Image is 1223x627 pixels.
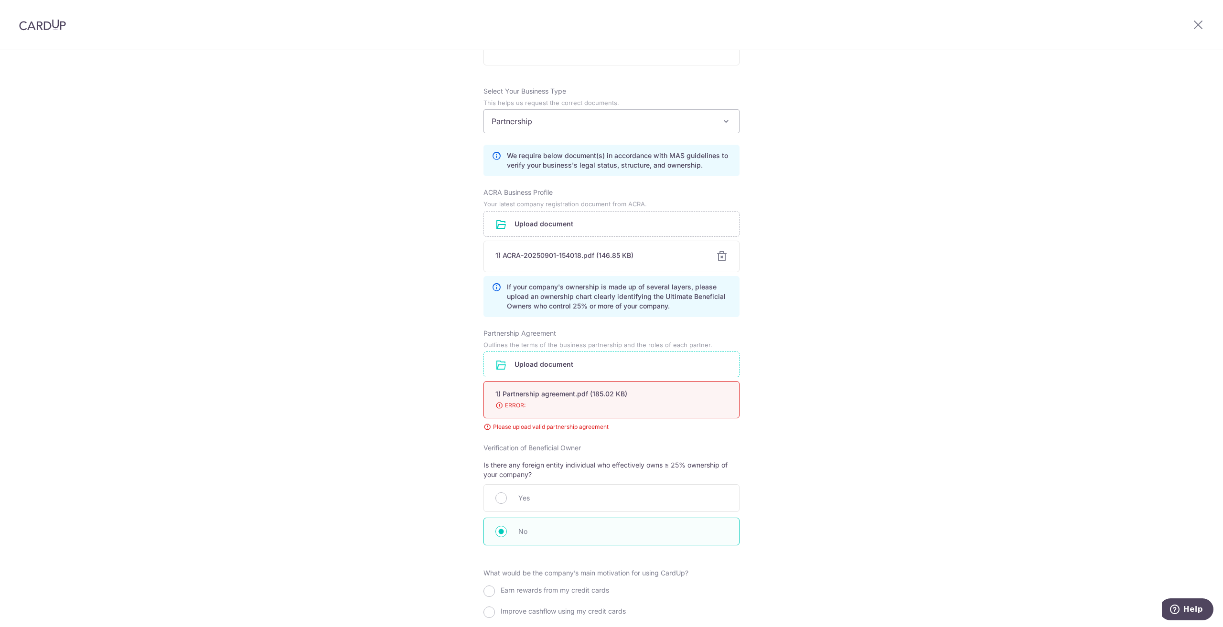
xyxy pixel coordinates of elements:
[483,211,740,237] div: Upload document
[483,341,712,349] small: Outlines the terms of the business partnership and the roles of each partner.
[501,607,626,615] span: Improve cashflow using my credit cards
[483,351,740,377] div: Upload document
[495,401,705,410] span: ERROR:
[483,422,740,432] div: Please upload valid partnership agreement
[483,188,553,197] label: ACRA Business Profile
[483,460,740,479] p: Is there any foreign entity individual who effectively owns ≥ 25% ownership of your company?
[507,151,731,170] p: We require below document(s) in accordance with MAS guidelines to verify your business's legal st...
[518,492,728,504] span: Yes
[483,568,688,578] label: What would be the company’s main motivation for using CardUp?
[19,19,66,31] img: CardUp
[484,110,739,133] span: Partnership
[483,109,740,133] span: Partnership
[483,86,566,96] label: Select Your Business Type
[495,389,705,399] div: 1) Partnership agreement.pdf (185.02 KB)
[518,526,728,537] span: No
[483,201,647,208] small: Your latest company registration document from ACRA.
[483,443,581,453] label: Verification of Beneficial Owner
[483,329,556,338] label: Partnership Agreement
[495,251,705,260] div: 1) ACRA-20250901-154018.pdf (146.85 KB)
[483,99,619,106] small: This helps us request the correct documents.
[507,282,731,311] p: If your company's ownership is made up of several layers, please upload an ownership chart clearl...
[501,586,609,594] span: Earn rewards from my credit cards
[1162,598,1213,622] iframe: Opens a widget where you can find more information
